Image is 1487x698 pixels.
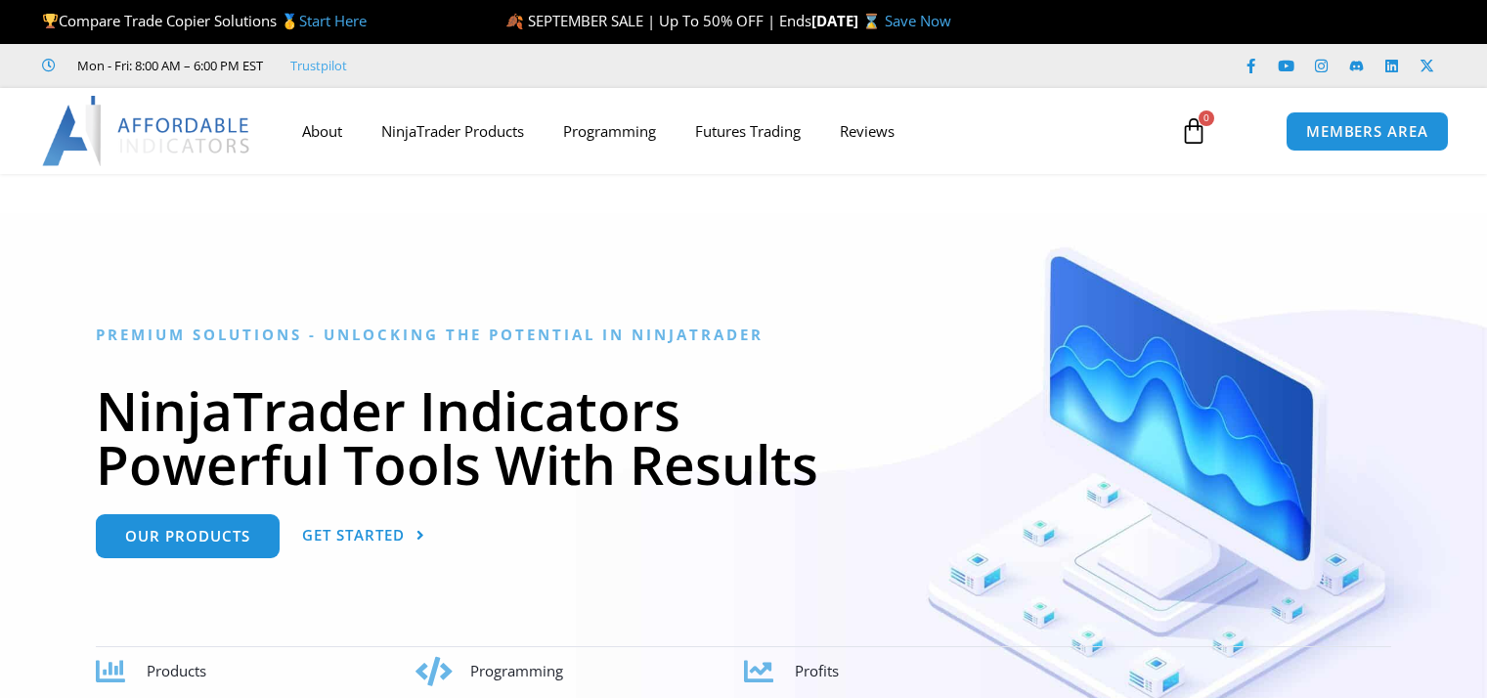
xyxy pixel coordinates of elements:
span: 🍂 SEPTEMBER SALE | Up To 50% OFF | Ends [505,11,811,30]
span: MEMBERS AREA [1306,124,1428,139]
a: 0 [1151,103,1237,159]
a: Trustpilot [290,54,347,77]
span: 0 [1199,110,1214,126]
a: NinjaTrader Products [362,109,544,153]
a: Start Here [299,11,367,30]
strong: [DATE] ⌛ [811,11,885,30]
nav: Menu [283,109,1160,153]
a: Programming [544,109,676,153]
span: Our Products [125,529,250,544]
a: MEMBERS AREA [1286,111,1449,152]
span: Programming [470,661,563,680]
span: Compare Trade Copier Solutions 🥇 [42,11,367,30]
h1: NinjaTrader Indicators Powerful Tools With Results [96,383,1391,491]
h6: Premium Solutions - Unlocking the Potential in NinjaTrader [96,326,1391,344]
span: Mon - Fri: 8:00 AM – 6:00 PM EST [72,54,263,77]
a: Save Now [885,11,951,30]
span: Products [147,661,206,680]
a: Our Products [96,514,280,558]
a: Reviews [820,109,914,153]
span: Get Started [302,528,405,543]
img: 🏆 [43,14,58,28]
a: About [283,109,362,153]
a: Futures Trading [676,109,820,153]
a: Get Started [302,514,425,558]
img: LogoAI [42,96,252,166]
span: Profits [795,661,839,680]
